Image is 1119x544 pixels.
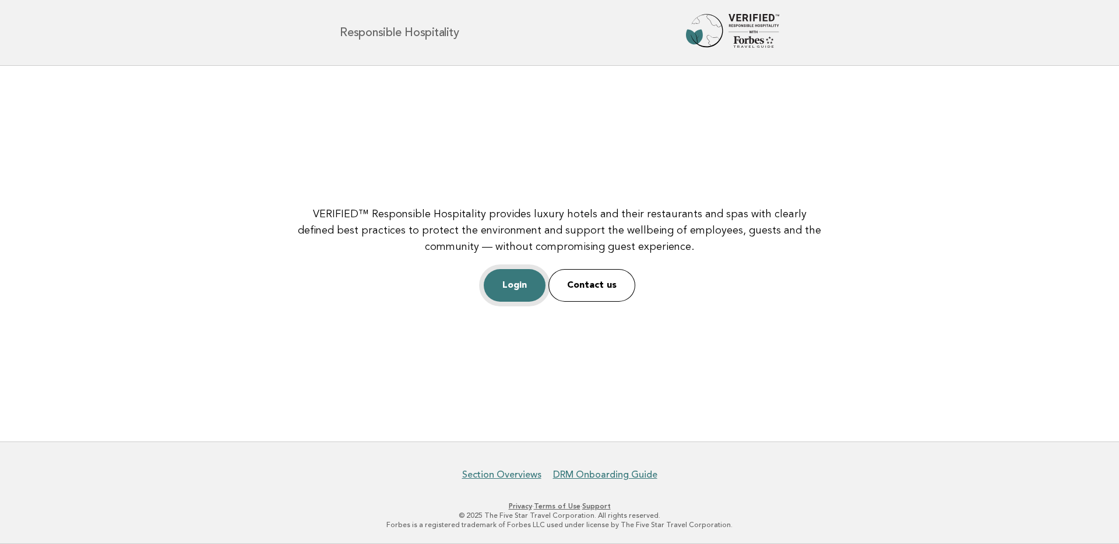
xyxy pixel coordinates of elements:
p: VERIFIED™ Responsible Hospitality provides luxury hotels and their restaurants and spas with clea... [294,206,825,255]
h1: Responsible Hospitality [340,27,459,38]
a: Privacy [509,502,532,510]
a: Contact us [548,269,635,302]
a: Terms of Use [534,502,580,510]
p: © 2025 The Five Star Travel Corporation. All rights reserved. [203,511,916,520]
img: Forbes Travel Guide [686,14,779,51]
a: Support [582,502,611,510]
p: · · [203,501,916,511]
p: Forbes is a registered trademark of Forbes LLC used under license by The Five Star Travel Corpora... [203,520,916,529]
a: Section Overviews [462,469,541,481]
a: DRM Onboarding Guide [553,469,657,481]
a: Login [484,269,546,302]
